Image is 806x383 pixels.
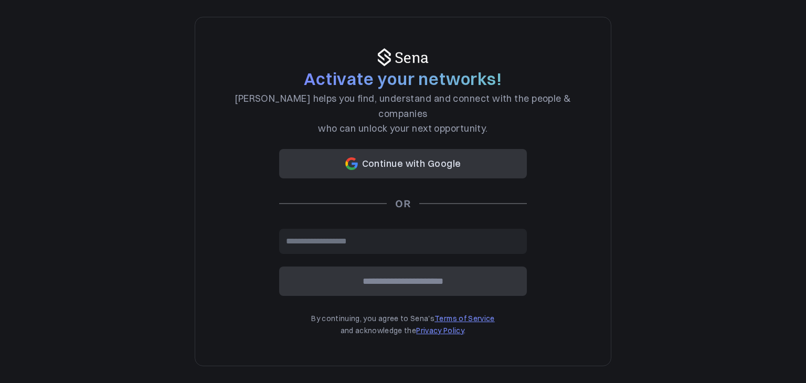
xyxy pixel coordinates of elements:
a: Terms of Service [434,314,495,323]
h2: Activate your networks! [304,68,502,91]
h2: OR [395,195,411,212]
a: Privacy Policy [416,326,464,335]
p: [PERSON_NAME] helps you find, understand and connect with the people & companies who can unlock y... [225,91,581,136]
button: Continue with Google [279,149,527,178]
img: white-text-logo-bf1b8323e66814c48d7caa909e4daa41fc3d6c913c49da9eb52bf78c1e4456f0.png [376,47,430,68]
p: By continuing, you agree to Sena's and acknowledge the . [311,313,495,336]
